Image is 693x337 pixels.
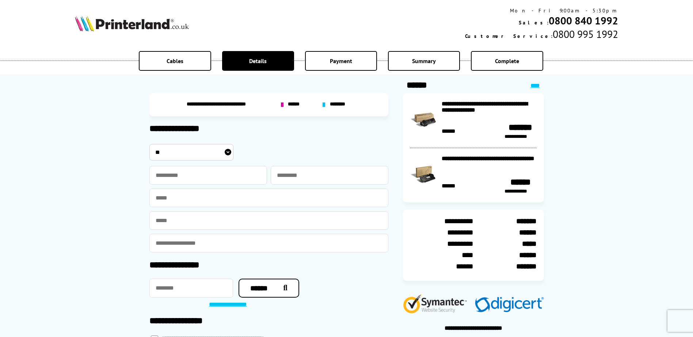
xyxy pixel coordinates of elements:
span: Complete [495,57,519,65]
span: 0800 995 1992 [553,27,618,41]
span: Sales: [519,19,549,26]
span: Payment [330,57,352,65]
div: Mon - Fri 9:00am - 5:30pm [465,7,618,14]
span: Summary [412,57,436,65]
span: Customer Service: [465,33,553,39]
img: Printerland Logo [75,15,189,31]
span: Details [249,57,267,65]
span: Cables [167,57,183,65]
a: 0800 840 1992 [549,14,618,27]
